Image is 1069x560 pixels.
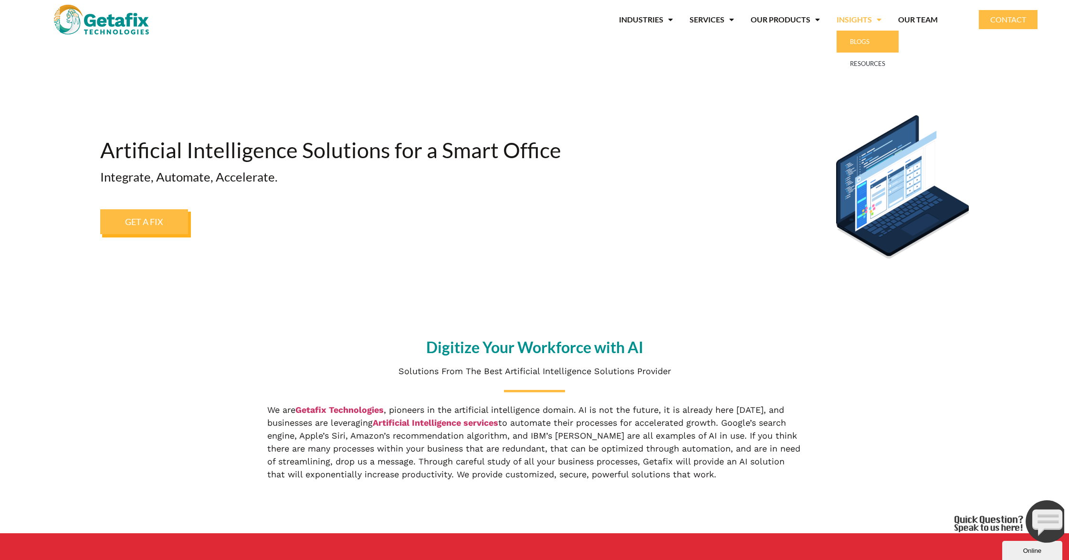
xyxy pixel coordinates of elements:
nav: Menu [208,9,938,31]
iframe: chat widget [951,496,1064,547]
span: GET A FIX [125,217,163,226]
h2: Digitize Your Workforce with AI [267,340,802,355]
a: Artificial Intelligence services [373,418,498,428]
div: We are , pioneers in the artificial intelligence domain. AI is not the future, it is already here... [267,403,802,481]
a: GET A FIX [100,209,188,234]
iframe: chat widget [1002,539,1064,560]
a: Getafix Technologies [295,405,384,415]
a: INSIGHTS [837,9,881,31]
a: OUR TEAM [898,9,938,31]
a: CONTACT [979,10,1038,29]
a: RESOURCES [837,53,899,75]
a: INDUSTRIES [619,9,673,31]
img: Chat attention grabber [4,4,117,46]
img: web and mobile application development company [54,5,149,34]
a: SERVICES [690,9,734,31]
img: Web And Mobile App Development Services [836,115,969,258]
a: BLOGS [837,31,899,53]
p: Solutions From The Best Artificial Intelligence Solutions Provider [267,365,802,377]
h1: Artificial Intelligence Solutions for a Smart Office [100,140,574,161]
span: CONTACT [990,16,1026,23]
a: OUR PRODUCTS [751,9,820,31]
h2: Integrate, Automate, Accelerate. [100,171,574,183]
ul: INSIGHTS [837,31,899,75]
